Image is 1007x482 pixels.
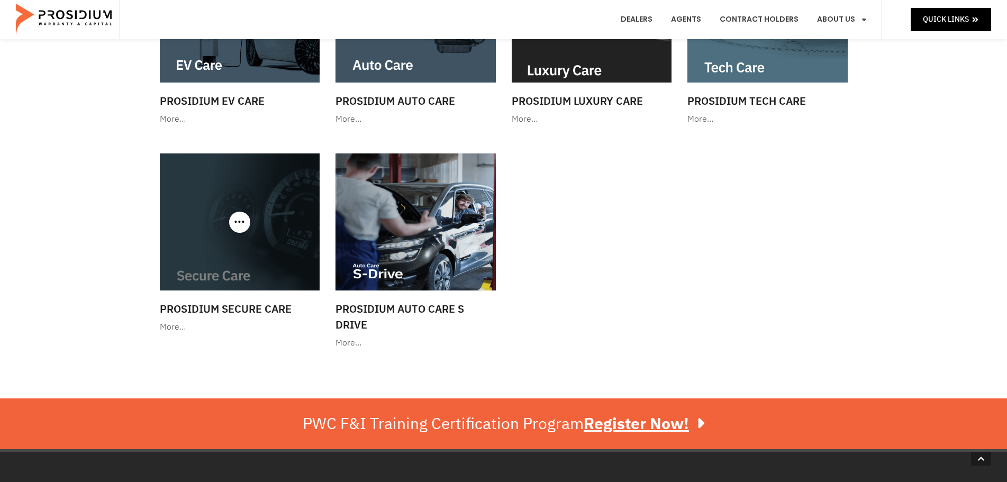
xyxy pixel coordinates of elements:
a: Quick Links [911,8,991,31]
h3: Prosidium Secure Care [160,301,320,317]
a: Prosidium Auto Care S Drive More… [330,148,501,356]
h3: Prosidium Auto Care S Drive [335,301,496,333]
div: More… [687,112,848,127]
u: Register Now! [584,412,689,435]
div: More… [512,112,672,127]
div: More… [335,112,496,127]
h3: Prosidium Auto Care [335,93,496,109]
h3: Prosidium Luxury Care [512,93,672,109]
h3: Prosidium Tech Care [687,93,848,109]
span: Quick Links [923,13,969,26]
h3: Prosidium EV Care [160,93,320,109]
div: More… [160,112,320,127]
div: PWC F&I Training Certification Program [303,414,704,433]
a: Prosidium Secure Care More… [155,148,325,340]
div: More… [335,335,496,351]
div: More… [160,320,320,335]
